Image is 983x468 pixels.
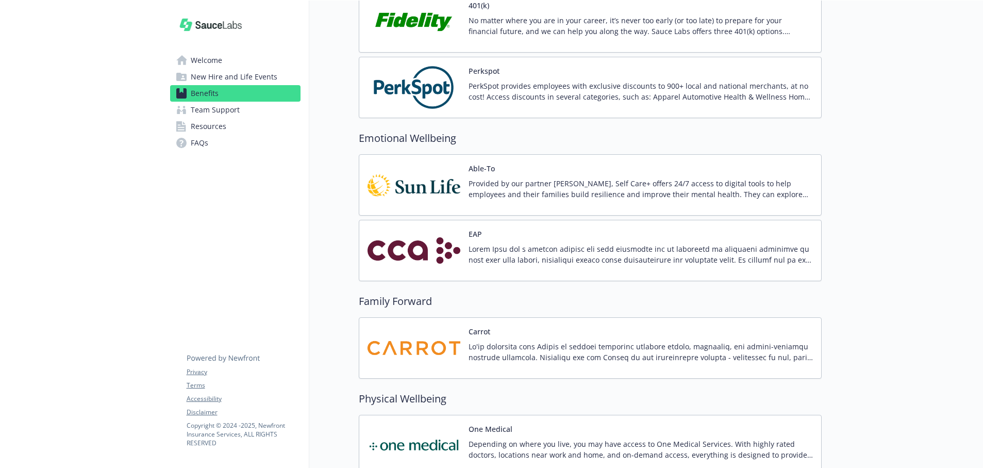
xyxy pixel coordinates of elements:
[191,118,226,135] span: Resources
[368,229,460,272] img: Corporate Counseling Associates, Inc (CCA) carrier logo
[187,408,300,417] a: Disclaimer
[170,52,301,69] a: Welcome
[170,102,301,118] a: Team Support
[469,15,813,37] p: No matter where you are in your career, it’s never too early (or too late) to prepare for your fi...
[191,102,240,118] span: Team Support
[187,367,300,377] a: Privacy
[469,178,813,200] p: Provided by our partner [PERSON_NAME], Self Care+ offers 24/7 access to digital tools to help emp...
[191,69,277,85] span: New Hire and Life Events
[359,391,822,407] h2: Physical Wellbeing
[187,421,300,447] p: Copyright © 2024 - 2025 , Newfront Insurance Services, ALL RIGHTS RESERVED
[469,229,482,239] button: EAP
[469,341,813,363] p: Lo'ip dolorsita cons Adipis el seddoei temporinc utlabore etdolo, magnaaliq, eni admini-veniamqu ...
[191,85,219,102] span: Benefits
[469,66,499,76] button: Perkspot
[368,326,460,370] img: Carrot carrier logo
[191,52,222,69] span: Welcome
[191,135,208,151] span: FAQs
[359,131,822,146] h2: Emotional Wellbeing
[368,66,460,109] img: PerkSpot carrier logo
[469,326,490,337] button: Carrot
[469,439,813,460] p: Depending on where you live, you may have access to One Medical Services. With highly rated docto...
[187,381,300,390] a: Terms
[187,394,300,404] a: Accessibility
[469,163,495,174] button: Able-To
[170,118,301,135] a: Resources
[170,135,301,151] a: FAQs
[469,80,813,102] p: PerkSpot provides employees with exclusive discounts to 900+ local and national merchants, at no ...
[368,424,460,467] img: One Medical carrier logo
[170,85,301,102] a: Benefits
[469,424,512,434] button: One Medical
[170,69,301,85] a: New Hire and Life Events
[469,244,813,265] p: Lorem Ipsu dol s ametcon adipisc eli sedd eiusmodte inc ut laboreetd ma aliquaeni adminimve qu no...
[368,163,460,207] img: Sun Life Financial carrier logo
[359,294,822,309] h2: Family Forward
